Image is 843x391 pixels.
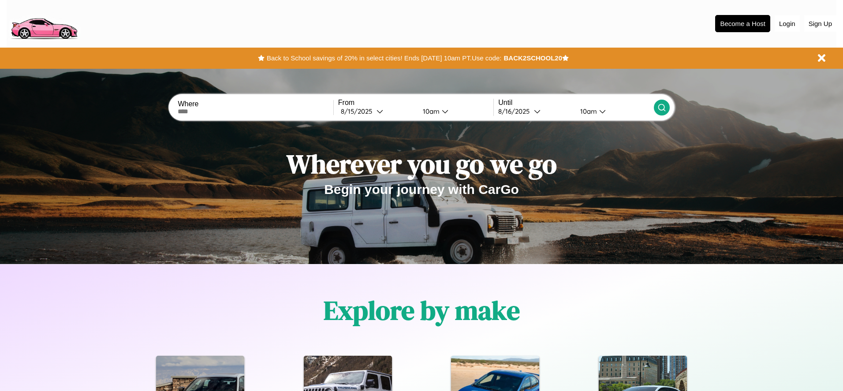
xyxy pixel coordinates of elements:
h1: Explore by make [324,292,520,328]
label: Until [498,99,653,107]
div: 8 / 16 / 2025 [498,107,534,115]
div: 10am [418,107,442,115]
b: BACK2SCHOOL20 [504,54,562,62]
button: Become a Host [715,15,770,32]
button: Login [775,15,800,32]
button: 8/15/2025 [338,107,416,116]
button: Back to School savings of 20% in select cities! Ends [DATE] 10am PT.Use code: [265,52,504,64]
label: From [338,99,493,107]
button: Sign Up [804,15,836,32]
img: logo [7,4,81,41]
div: 8 / 15 / 2025 [341,107,377,115]
div: 10am [576,107,599,115]
button: 10am [416,107,493,116]
button: 10am [573,107,653,116]
label: Where [178,100,333,108]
